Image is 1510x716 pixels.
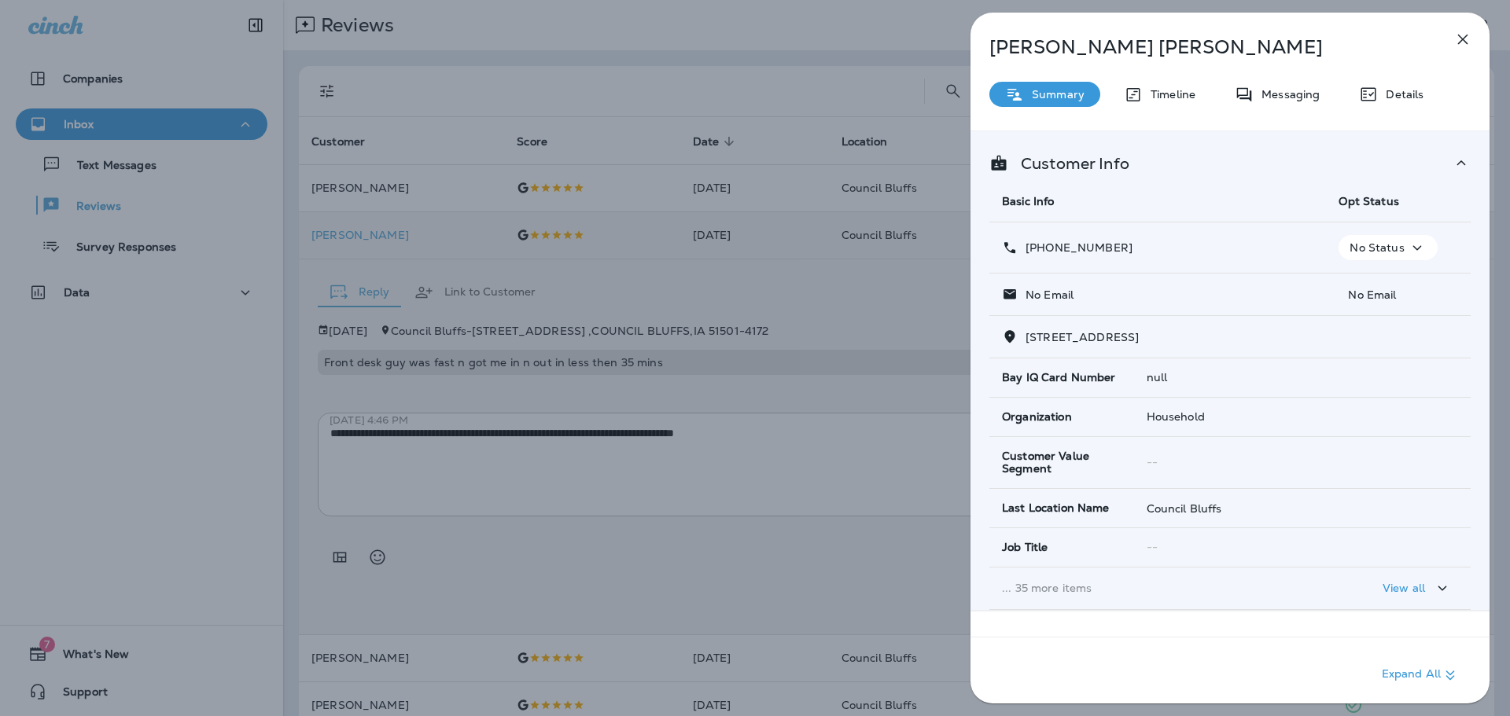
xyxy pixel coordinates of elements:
span: Bay IQ Card Number [1002,371,1116,384]
p: ... 35 more items [1002,582,1313,594]
span: null [1147,370,1168,384]
span: -- [1147,455,1158,469]
p: No Email [1018,288,1074,301]
button: Expand All [1376,661,1466,689]
span: Council Bluffs [1147,501,1222,516]
span: Last Location Name [1002,501,1110,515]
button: No Status [1339,235,1437,260]
span: Customer Value Segment [1002,450,1121,476]
p: No Email [1339,288,1458,301]
p: Expand All [1382,666,1460,685]
p: Summary [1024,88,1085,101]
button: View all [1376,574,1458,603]
p: Customer Info [1008,157,1129,170]
p: View all [1383,582,1425,594]
span: [STREET_ADDRESS] [1026,330,1139,344]
p: [PERSON_NAME] [PERSON_NAME] [989,36,1419,58]
span: Job Title [1002,541,1048,554]
span: Opt Status [1339,194,1398,208]
p: Timeline [1143,88,1195,101]
p: No Status [1350,241,1404,254]
span: Household [1147,409,1205,424]
p: Details [1378,88,1423,101]
span: Basic Info [1002,194,1054,208]
p: [PHONE_NUMBER] [1018,241,1132,254]
p: Messaging [1254,88,1320,101]
span: Organization [1002,410,1072,424]
span: -- [1147,540,1158,554]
